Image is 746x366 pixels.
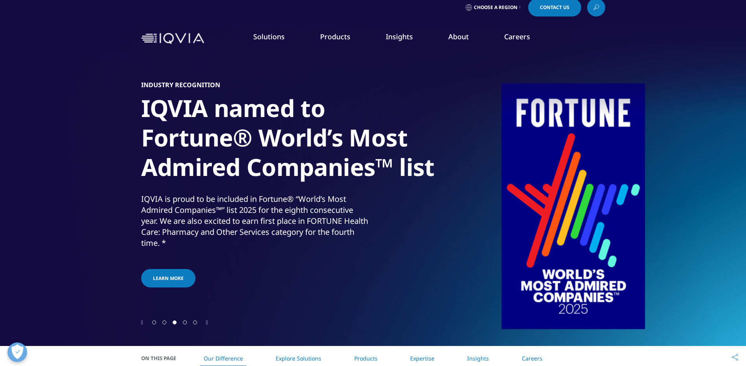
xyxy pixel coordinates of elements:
span: Learn more [153,275,184,282]
a: Products [354,355,378,362]
a: Learn more [141,269,195,287]
a: Solutions [253,32,285,41]
img: IQVIA Healthcare Information Technology and Pharma Clinical Research Company [141,33,204,44]
a: Our Difference [204,355,243,362]
div: Next slide [206,318,208,326]
span: Go to slide 1 [152,320,156,324]
a: About [448,32,469,41]
span: Go to slide 4 [183,320,187,324]
div: Previous slide [141,318,143,326]
a: Careers [504,32,530,41]
span: Contact Us [540,5,569,10]
a: Insights [386,32,413,41]
p: IQVIA is proud to be included in Fortune® “World’s Most Admired Companies™” list 2025 for the eig... [141,194,371,253]
a: Careers [522,355,542,362]
span: Choose a Region [474,4,518,11]
button: Beállítások megnyitása [7,342,27,362]
a: Expertise [410,355,435,362]
span: Go to slide 2 [162,320,166,324]
span: On This Page [141,354,184,362]
h1: IQVIA named to Fortune® World’s Most Admired Companies™ list [141,93,436,187]
div: 3 / 5 [141,51,605,318]
a: Explore Solutions [276,355,321,362]
nav: Primary [207,20,605,57]
span: Go to slide 5 [193,320,197,324]
a: Products [320,32,350,41]
span: Go to slide 3 [173,320,177,324]
h5: Industry Recognition [141,81,220,89]
a: Insights [467,355,489,362]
